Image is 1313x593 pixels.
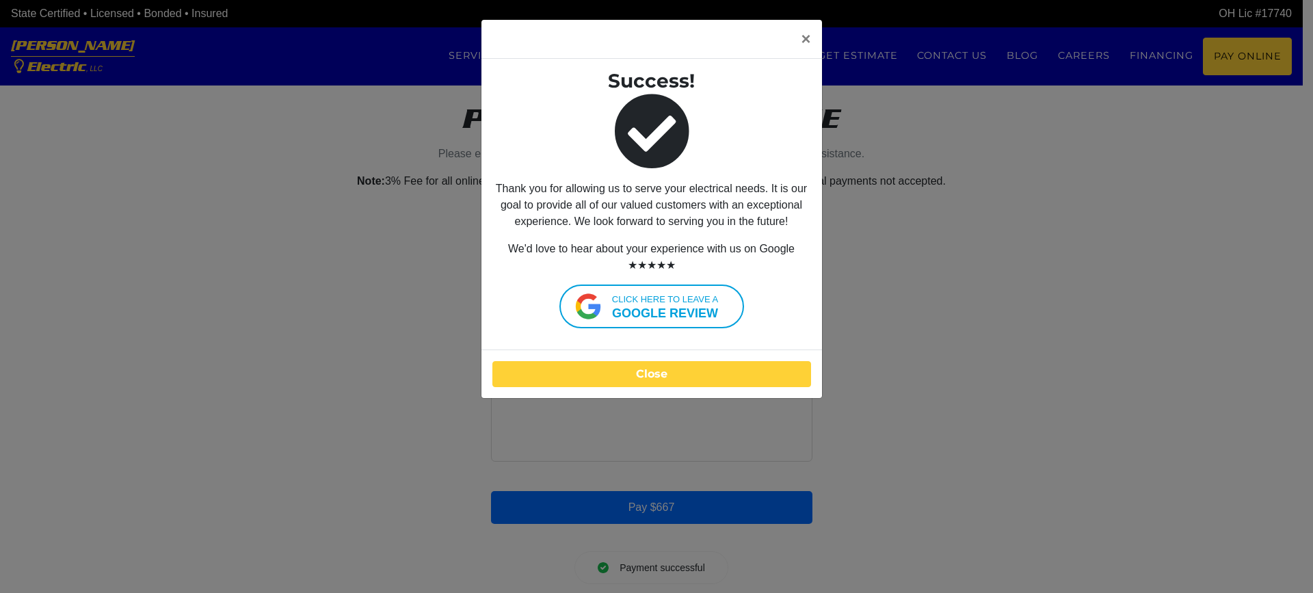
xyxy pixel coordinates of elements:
p: We'd love to hear about your experience with us on Google ★★★★★ [492,241,811,274]
h3: Success! [492,70,811,93]
button: Close [492,361,811,387]
p: Thank you for allowing us to serve your electrical needs. It is our goal to provide all of our va... [492,181,811,230]
a: Click here to leave agoogle review [559,285,744,328]
strong: google review [595,306,736,320]
span: × [801,31,810,47]
button: Close [503,20,822,58]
